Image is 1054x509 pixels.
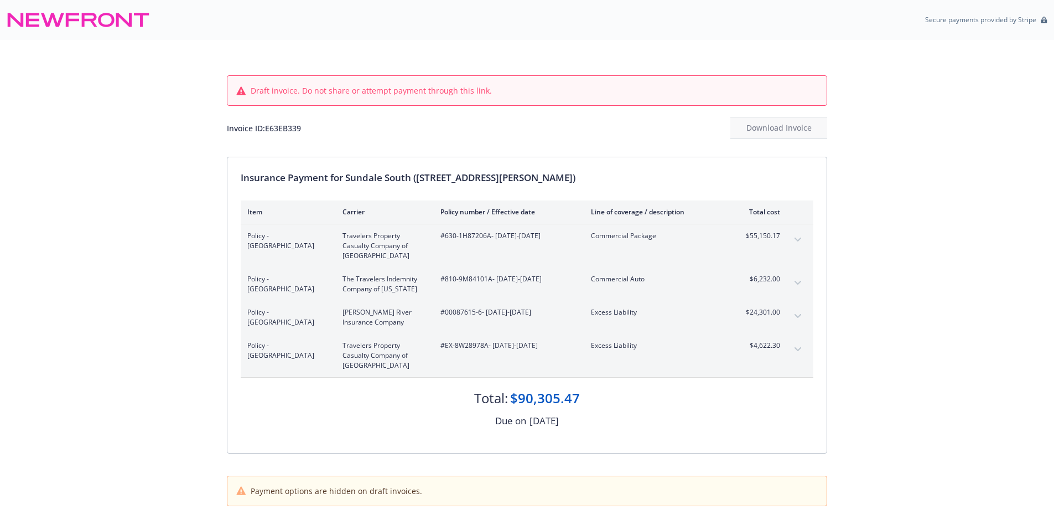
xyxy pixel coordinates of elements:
div: $90,305.47 [510,389,580,408]
span: #00087615-6 - [DATE]-[DATE] [440,307,573,317]
span: Commercial Package [591,231,721,241]
div: Policy - [GEOGRAPHIC_DATA]Travelers Property Casualty Company of [GEOGRAPHIC_DATA]#EX-8W28978A- [... [241,334,813,377]
span: Excess Liability [591,307,721,317]
div: Item [247,207,325,217]
span: Payment options are hidden on draft invoices. [251,485,422,497]
div: Line of coverage / description [591,207,721,217]
div: Total cost [739,207,780,217]
div: Policy - [GEOGRAPHIC_DATA]The Travelers Indemnity Company of [US_STATE]#810-9M84101A- [DATE]-[DAT... [241,268,813,301]
span: Excess Liability [591,341,721,351]
div: Carrier [342,207,423,217]
span: Travelers Property Casualty Company of [GEOGRAPHIC_DATA] [342,231,423,261]
span: [PERSON_NAME] River Insurance Company [342,307,423,327]
div: Total: [474,389,508,408]
span: $24,301.00 [739,307,780,317]
button: expand content [789,341,807,358]
button: expand content [789,307,807,325]
div: Invoice ID: E63EB339 [227,122,301,134]
p: Secure payments provided by Stripe [925,15,1036,24]
span: The Travelers Indemnity Company of [US_STATE] [342,274,423,294]
span: Draft invoice. Do not share or attempt payment through this link. [251,85,492,96]
button: expand content [789,274,807,292]
button: Download Invoice [730,117,827,139]
div: [DATE] [529,414,559,428]
span: Travelers Property Casualty Company of [GEOGRAPHIC_DATA] [342,341,423,371]
span: #EX-8W28978A - [DATE]-[DATE] [440,341,573,351]
span: Policy - [GEOGRAPHIC_DATA] [247,341,325,361]
span: $4,622.30 [739,341,780,351]
button: expand content [789,231,807,249]
span: Policy - [GEOGRAPHIC_DATA] [247,274,325,294]
span: $6,232.00 [739,274,780,284]
span: Commercial Auto [591,274,721,284]
div: Insurance Payment for Sundale South ([STREET_ADDRESS][PERSON_NAME]) [241,171,813,185]
span: $55,150.17 [739,231,780,241]
span: #810-9M84101A - [DATE]-[DATE] [440,274,573,284]
div: Policy - [GEOGRAPHIC_DATA][PERSON_NAME] River Insurance Company#00087615-6- [DATE]-[DATE]Excess L... [241,301,813,334]
span: Policy - [GEOGRAPHIC_DATA] [247,231,325,251]
div: Policy - [GEOGRAPHIC_DATA]Travelers Property Casualty Company of [GEOGRAPHIC_DATA]#630-1H87206A- ... [241,224,813,268]
div: Download Invoice [730,117,827,138]
div: Due on [495,414,526,428]
span: #630-1H87206A - [DATE]-[DATE] [440,231,573,241]
span: Policy - [GEOGRAPHIC_DATA] [247,307,325,327]
div: Policy number / Effective date [440,207,573,217]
